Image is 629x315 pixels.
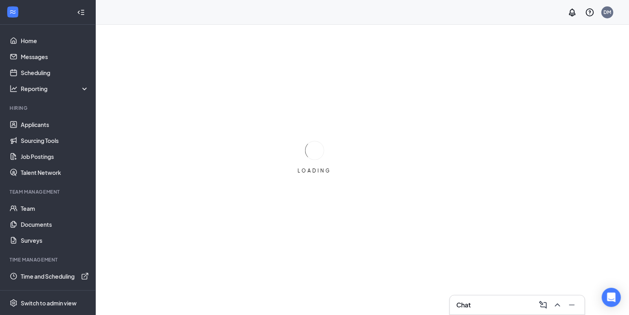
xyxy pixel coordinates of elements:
[566,299,578,311] button: Minimize
[21,200,89,216] a: Team
[456,301,471,309] h3: Chat
[21,133,89,149] a: Sourcing Tools
[10,85,18,93] svg: Analysis
[553,300,562,310] svg: ChevronUp
[567,300,577,310] svg: Minimize
[21,216,89,232] a: Documents
[10,256,87,263] div: TIME MANAGEMENT
[21,117,89,133] a: Applicants
[551,299,564,311] button: ChevronUp
[10,105,87,111] div: Hiring
[21,33,89,49] a: Home
[21,232,89,248] a: Surveys
[21,85,89,93] div: Reporting
[295,167,335,174] div: LOADING
[21,149,89,164] a: Job Postings
[538,300,548,310] svg: ComposeMessage
[537,299,550,311] button: ComposeMessage
[21,65,89,81] a: Scheduling
[10,299,18,307] svg: Settings
[568,8,577,17] svg: Notifications
[10,188,87,195] div: Team Management
[21,299,77,307] div: Switch to admin view
[21,164,89,180] a: Talent Network
[602,288,621,307] div: Open Intercom Messenger
[21,268,89,284] a: Time and SchedulingExternalLink
[9,8,17,16] svg: WorkstreamLogo
[21,49,89,65] a: Messages
[77,8,85,16] svg: Collapse
[585,8,595,17] svg: QuestionInfo
[604,9,611,16] div: DM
